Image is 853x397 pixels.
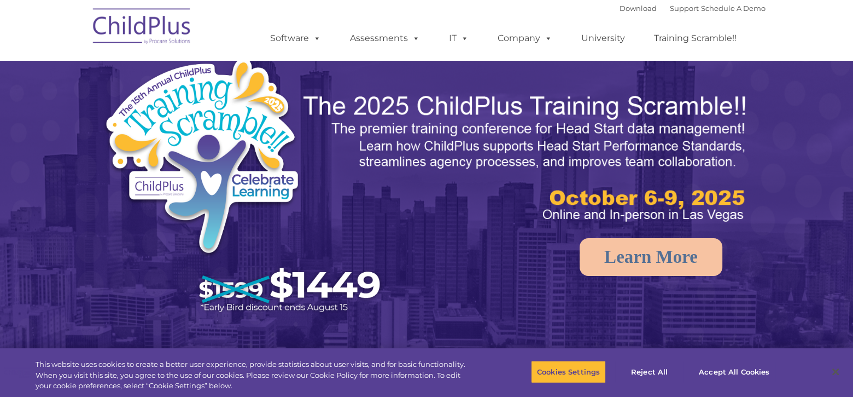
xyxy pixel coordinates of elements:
a: IT [438,27,480,49]
a: Company [487,27,563,49]
a: Training Scramble!! [643,27,747,49]
a: Support [670,4,699,13]
div: This website uses cookies to create a better user experience, provide statistics about user visit... [36,359,469,392]
font: | [620,4,766,13]
a: Learn More [580,238,722,276]
button: Cookies Settings [531,360,606,383]
a: Software [259,27,332,49]
a: Assessments [339,27,431,49]
button: Close [823,360,848,384]
button: Reject All [615,360,683,383]
a: University [570,27,636,49]
img: ChildPlus by Procare Solutions [87,1,197,55]
button: Accept All Cookies [693,360,775,383]
a: Schedule A Demo [701,4,766,13]
a: Download [620,4,657,13]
